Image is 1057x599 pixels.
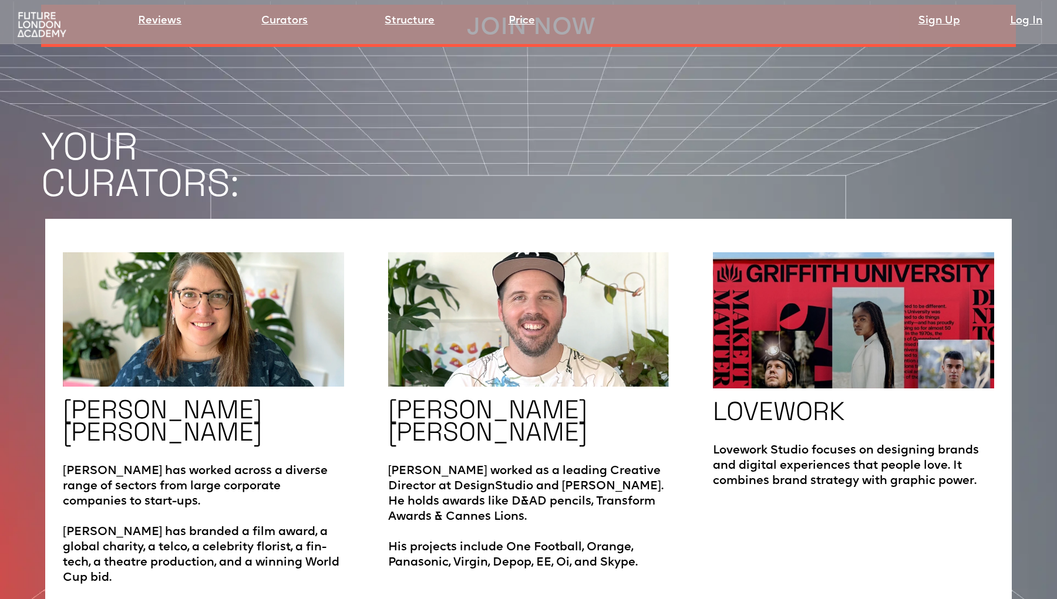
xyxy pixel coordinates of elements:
p: Lovework Studio focuses on designing brands and digital experiences that people love. It combines... [713,431,994,489]
a: Log In [1010,13,1042,29]
h1: LOVEWORK [713,400,845,422]
a: Sign Up [918,13,960,29]
a: Price [509,13,535,29]
a: Curators [261,13,308,29]
p: [PERSON_NAME] worked as a leading Creative Director at DesignStudio and [PERSON_NAME]. He holds a... [388,452,669,570]
h1: YOUR CURATORS: [41,128,1057,201]
h1: [PERSON_NAME] [PERSON_NAME] [388,398,587,443]
p: [PERSON_NAME] has worked across a diverse range of sectors from large corporate companies to star... [63,452,344,586]
a: Structure [385,13,435,29]
h1: [PERSON_NAME] [PERSON_NAME] [63,398,262,443]
a: Reviews [138,13,181,29]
